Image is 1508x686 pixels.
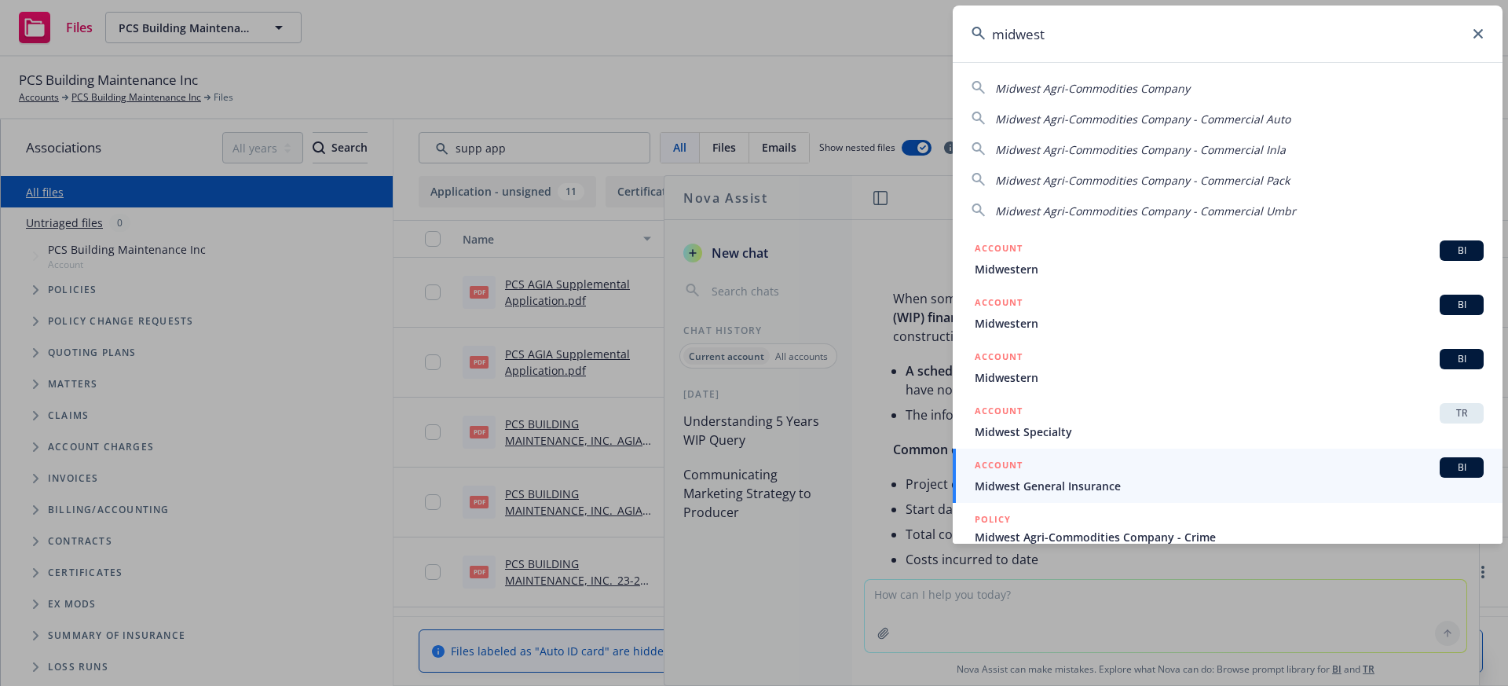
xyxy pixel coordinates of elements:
[975,424,1484,440] span: Midwest Specialty
[953,394,1503,449] a: ACCOUNTTRMidwest Specialty
[975,512,1011,527] h5: POLICY
[995,142,1286,157] span: Midwest Agri-Commodities Company - Commercial Inla
[975,403,1023,422] h5: ACCOUNT
[953,6,1503,62] input: Search...
[995,173,1290,188] span: Midwest Agri-Commodities Company - Commercial Pack
[975,478,1484,494] span: Midwest General Insurance
[975,295,1023,314] h5: ACCOUNT
[975,240,1023,259] h5: ACCOUNT
[975,315,1484,332] span: Midwestern
[995,81,1190,96] span: Midwest Agri-Commodities Company
[1446,298,1477,312] span: BI
[995,204,1296,218] span: Midwest Agri-Commodities Company - Commercial Umbr
[953,340,1503,394] a: ACCOUNTBIMidwestern
[1446,460,1477,475] span: BI
[953,449,1503,503] a: ACCOUNTBIMidwest General Insurance
[1446,406,1477,420] span: TR
[995,112,1290,127] span: Midwest Agri-Commodities Company - Commercial Auto
[975,261,1484,277] span: Midwestern
[975,457,1023,476] h5: ACCOUNT
[1446,244,1477,258] span: BI
[975,349,1023,368] h5: ACCOUNT
[953,503,1503,570] a: POLICYMidwest Agri-Commodities Company - Crime
[975,369,1484,386] span: Midwestern
[953,232,1503,286] a: ACCOUNTBIMidwestern
[953,286,1503,340] a: ACCOUNTBIMidwestern
[1446,352,1477,366] span: BI
[975,529,1484,545] span: Midwest Agri-Commodities Company - Crime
